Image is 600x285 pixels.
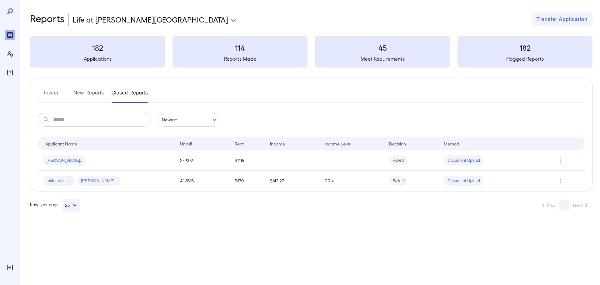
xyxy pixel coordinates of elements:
[325,140,351,147] div: Income Level
[175,150,230,171] td: SE-902
[320,150,384,171] td: -
[77,178,120,184] span: [PERSON_NAME]..
[315,43,450,53] h3: 45
[38,88,66,103] button: Invited
[457,43,592,53] h3: 182
[43,158,86,164] span: [PERSON_NAME]..
[30,199,80,211] div: Rows per page
[320,171,384,191] td: 0.91x
[230,171,265,191] td: $670
[30,43,165,53] h3: 182
[172,43,307,53] h3: 114
[43,178,75,184] span: midearest c...
[389,140,406,147] div: Decision
[444,140,459,147] div: Method
[555,155,565,165] button: Row Actions
[172,55,307,63] h5: Reports Made
[559,200,569,210] button: page 1
[30,13,65,26] h2: Reports
[30,55,165,63] h5: Applications
[270,140,285,147] div: Income
[457,55,592,63] h5: Flagged Reports
[389,178,407,184] span: Failed
[444,178,484,184] span: Document Upload
[62,199,80,211] button: 25
[265,171,320,191] td: $612.27
[158,113,220,127] div: Newest
[5,30,15,40] div: Reports
[555,176,565,186] button: Row Actions
[5,49,15,59] div: Manage Users
[532,13,592,26] button: Transfer Application
[5,262,15,272] div: Log Out
[72,14,228,24] p: Life at [PERSON_NAME][GEOGRAPHIC_DATA]
[235,140,245,147] div: Rent
[389,158,407,164] span: Failed
[30,36,592,68] summary: 182Applications114Reports Made45Meet Requirements182Flagged Reports
[444,158,484,164] span: Document Upload
[180,140,192,147] div: Unit #
[175,171,230,191] td: A1-1B1B
[5,68,15,78] div: FAQ
[73,88,104,103] button: New Reports
[45,140,77,147] div: Applicant Name
[112,88,148,103] button: Closed Reports
[230,150,265,171] td: $1115
[537,200,592,210] nav: pagination navigation
[315,55,450,63] h5: Meet Requirements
